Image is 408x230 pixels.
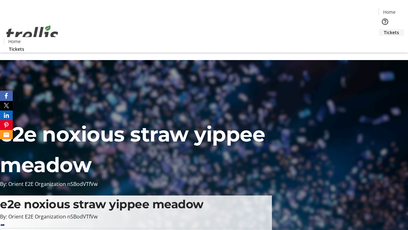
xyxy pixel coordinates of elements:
button: Help [379,15,391,28]
span: Tickets [384,29,399,36]
a: Home [379,9,399,15]
a: Home [4,38,25,45]
a: Tickets [4,46,29,52]
span: Home [383,9,396,15]
img: Orient E2E Organization nSBodVTfVw's Logo [4,18,61,50]
span: Home [8,38,21,45]
a: Tickets [379,29,404,36]
button: Cart [379,36,391,49]
span: Tickets [9,46,24,52]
